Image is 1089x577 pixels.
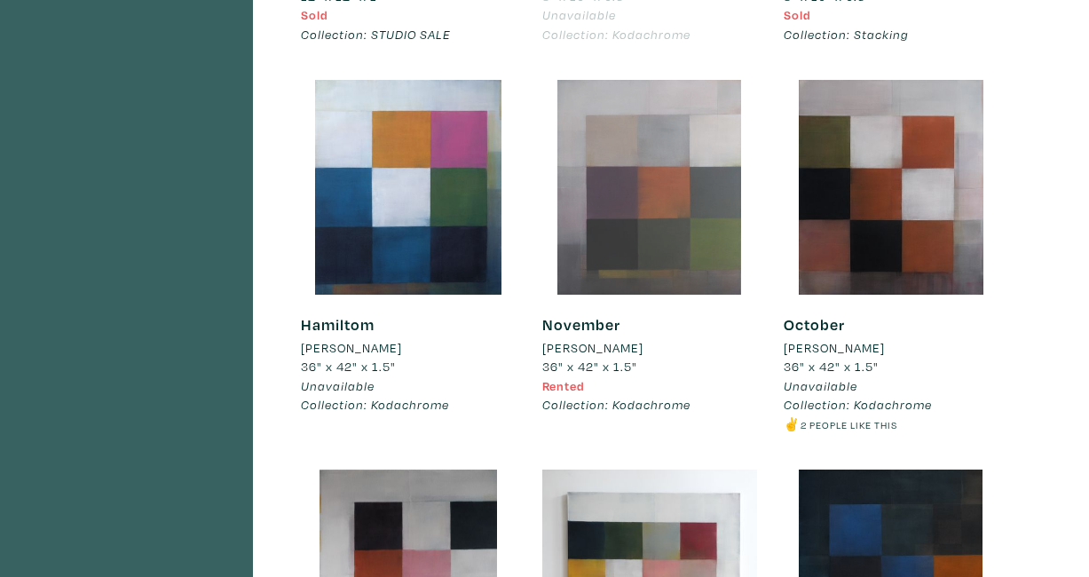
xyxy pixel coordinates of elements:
[542,338,757,358] a: [PERSON_NAME]
[784,358,879,375] span: 36" x 42" x 1.5"
[301,314,375,335] a: Hamiltom
[301,338,516,358] a: [PERSON_NAME]
[542,358,637,375] span: 36" x 42" x 1.5"
[301,338,402,358] li: [PERSON_NAME]
[784,338,998,358] a: [PERSON_NAME]
[784,6,811,23] span: Sold
[542,338,643,358] li: [PERSON_NAME]
[784,415,998,434] li: ✌️
[542,377,585,394] span: Rented
[542,26,690,43] em: Collection: Kodachrome
[301,358,396,375] span: 36" x 42" x 1.5"
[784,338,885,358] li: [PERSON_NAME]
[542,396,690,413] em: Collection: Kodachrome
[784,377,857,394] span: Unavailable
[784,396,932,413] em: Collection: Kodachrome
[542,314,620,335] a: November
[784,314,845,335] a: October
[784,26,909,43] em: Collection: Stacking
[301,6,328,23] span: Sold
[301,396,449,413] em: Collection: Kodachrome
[801,418,897,431] small: 2 people like this
[301,26,451,43] em: Collection: STUDIO SALE
[542,6,616,23] span: Unavailable
[301,377,375,394] span: Unavailable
